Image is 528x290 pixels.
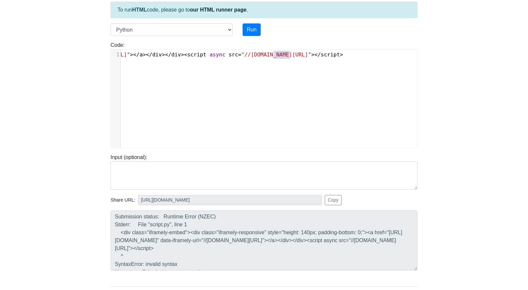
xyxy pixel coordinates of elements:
[106,153,422,190] div: Input (optional):
[241,51,311,58] span: "//[DOMAIN_NAME][URL]"
[152,51,162,58] span: div
[132,7,147,13] strong: HTML
[143,51,152,58] span: ></
[138,195,322,205] input: No share available yet
[325,195,342,205] button: Copy
[111,197,135,204] span: Share URL:
[190,7,247,13] a: our HTML runner page
[321,51,340,58] span: script
[311,51,321,58] span: ></
[162,51,171,58] span: ></
[229,51,238,58] span: src
[181,51,187,58] span: ><
[210,51,225,58] span: async
[111,2,417,18] div: To run code, please go to .
[140,51,143,58] span: a
[130,51,140,58] span: ></
[171,51,181,58] span: div
[106,41,422,148] div: Code:
[187,51,206,58] span: script
[340,51,343,58] span: >
[238,51,242,58] span: =
[243,23,261,36] button: Run
[111,51,120,59] div: 1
